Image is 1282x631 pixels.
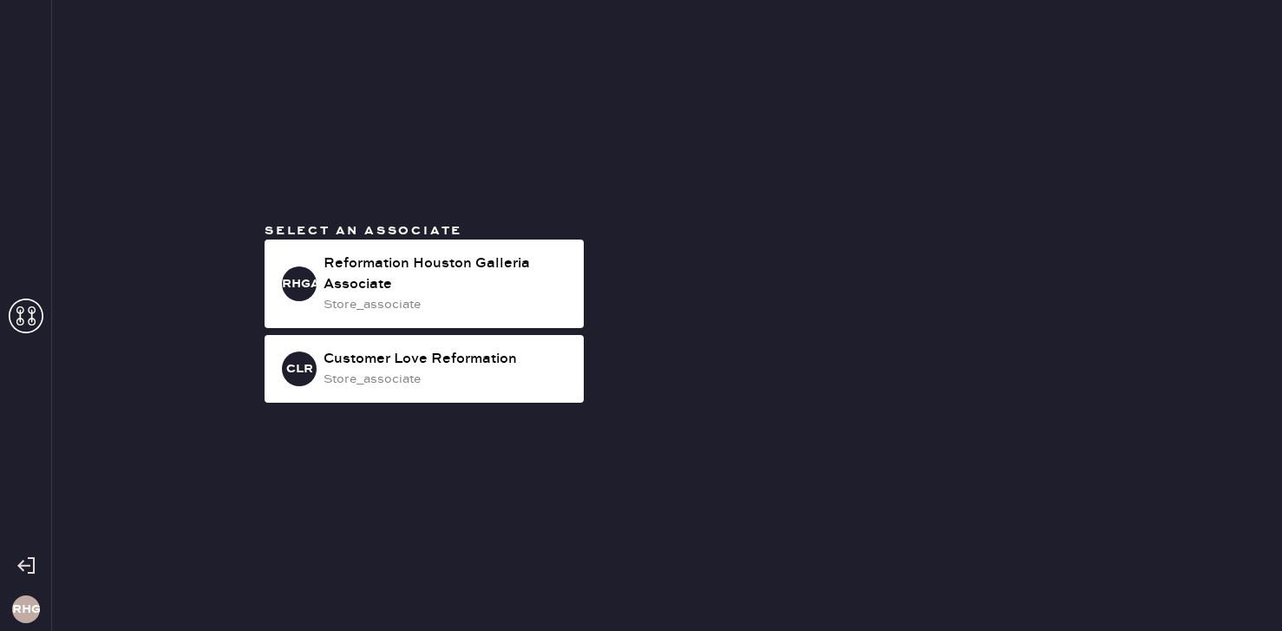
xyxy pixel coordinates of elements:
div: store_associate [324,370,570,389]
h3: RHGA [282,278,317,290]
div: Reformation Houston Galleria Associate [324,253,570,295]
div: Customer Love Reformation [324,349,570,370]
span: Select an associate [265,223,462,239]
div: store_associate [324,295,570,314]
h3: RHG [12,603,40,615]
h3: CLR [286,363,313,375]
